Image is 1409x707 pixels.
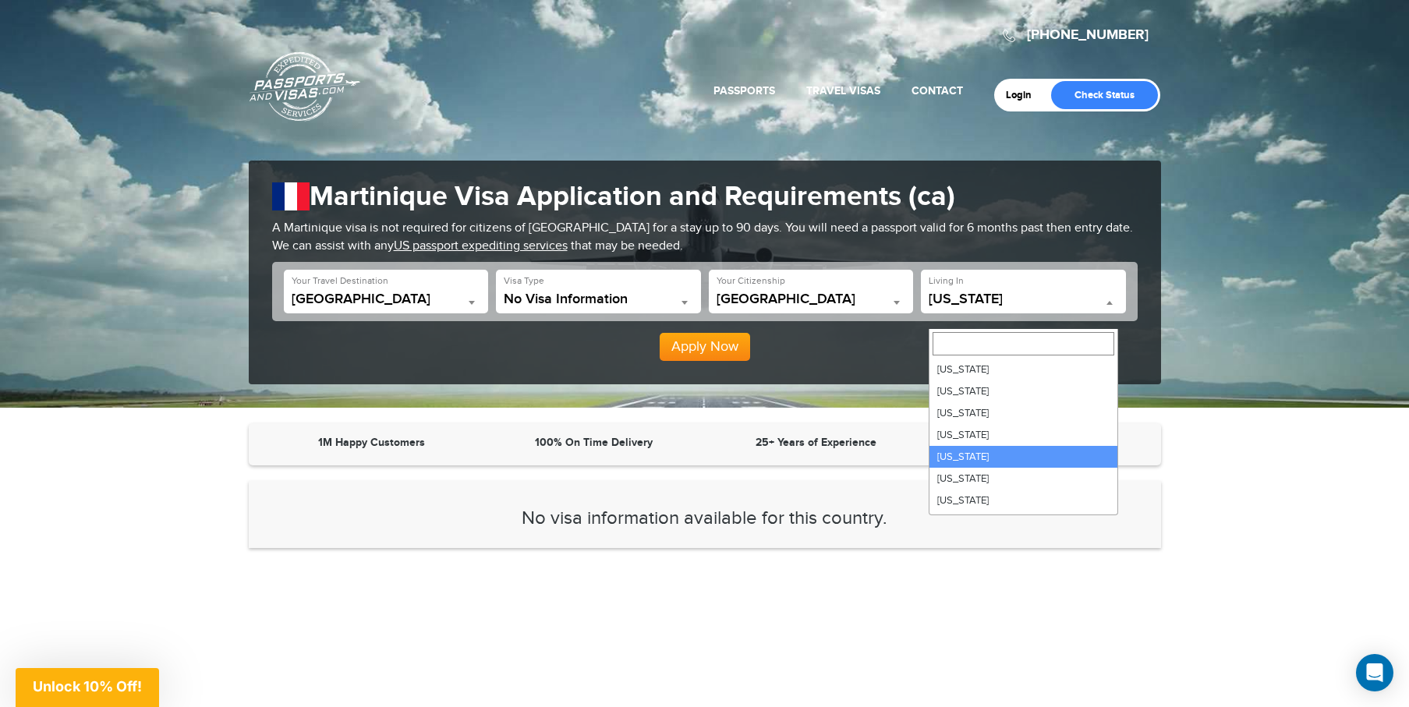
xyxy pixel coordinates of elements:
[1006,89,1043,101] a: Login
[929,490,1117,511] li: [US_STATE]
[933,332,1114,355] input: Search
[504,274,544,288] label: Visa Type
[535,436,653,449] strong: 100% On Time Delivery
[504,292,693,307] span: No Visa Information
[717,274,785,288] label: Your Citizenship
[929,511,1117,533] li: [US_STATE]
[929,292,1118,307] span: California
[756,436,876,449] strong: 25+ Years of Experience
[660,333,750,361] button: Apply Now
[33,678,142,695] span: Unlock 10% Off!
[504,292,693,313] span: No Visa Information
[929,380,1117,402] li: [US_STATE]
[929,424,1117,446] li: [US_STATE]
[929,468,1117,490] li: [US_STATE]
[912,84,963,97] a: Contact
[1051,81,1158,109] a: Check Status
[250,51,360,122] a: Passports & [DOMAIN_NAME]
[292,274,388,288] label: Your Travel Destination
[292,292,481,313] span: Martinique
[929,359,1117,380] li: [US_STATE]
[394,239,568,253] a: US passport expediting services
[272,508,1138,528] h3: No visa information available for this country.
[806,84,880,97] a: Travel Visas
[1027,27,1149,44] a: [PHONE_NUMBER]
[318,436,425,449] strong: 1M Happy Customers
[717,292,906,313] span: India
[929,274,964,288] label: Living In
[1356,654,1393,691] div: Open Intercom Messenger
[929,292,1118,313] span: California
[16,668,159,707] div: Unlock 10% Off!
[929,446,1117,468] li: [US_STATE]
[292,292,481,307] span: Martinique
[929,402,1117,424] li: [US_STATE]
[272,180,1138,214] h1: Martinique Visa Application and Requirements (ca)
[713,84,775,97] a: Passports
[717,292,906,307] span: India
[272,220,1138,256] p: A Martinique visa is not required for citizens of [GEOGRAPHIC_DATA] for a stay up to 90 days. You...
